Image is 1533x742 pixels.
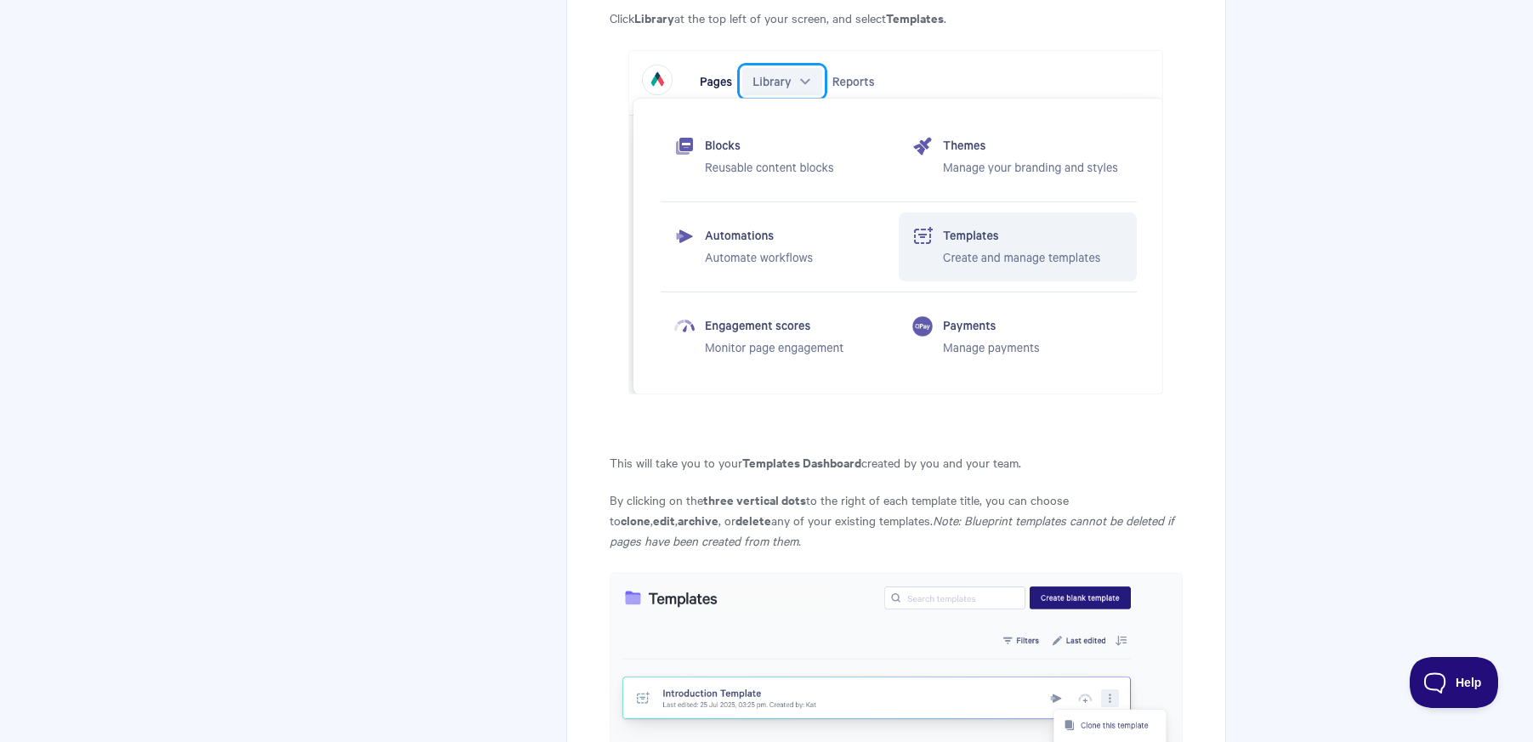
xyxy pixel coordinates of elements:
[610,490,1182,551] p: By clicking on the to the right of each template title, you can choose to , , , or any of your ex...
[610,8,1182,28] p: Click at the top left of your screen, and select .
[703,490,806,508] strong: three vertical dots
[742,453,861,471] strong: Templates Dashboard
[1410,657,1499,708] iframe: Toggle Customer Support
[678,511,718,529] strong: archive
[735,511,771,529] strong: delete
[628,50,1163,394] img: file-gQ6MgVBBZa.png
[653,511,675,529] strong: edit
[621,511,650,529] strong: clone
[634,8,674,26] strong: Library
[610,452,1182,473] p: This will take you to your created by you and your team.
[886,8,944,26] strong: Templates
